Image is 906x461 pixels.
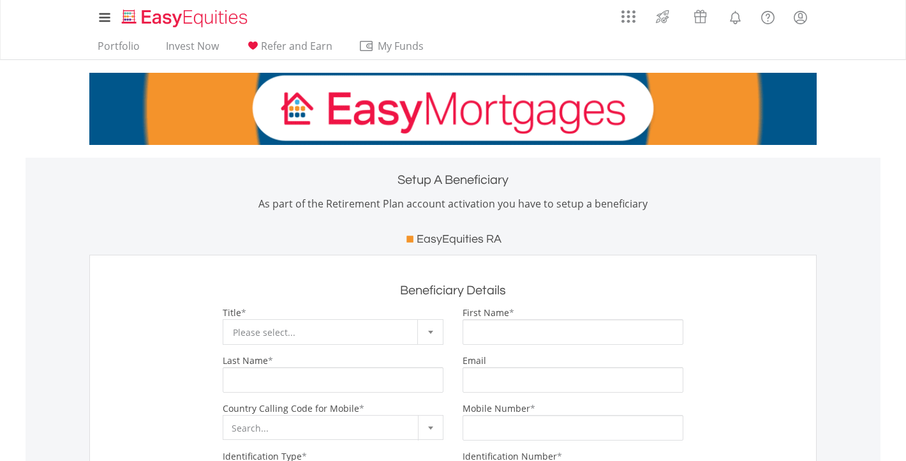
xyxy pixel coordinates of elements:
label: First Name [463,306,509,319]
img: vouchers-v2.svg [690,6,711,27]
a: Refer and Earn [240,40,338,59]
a: My Profile [784,3,817,31]
h4: As part of the Retirement Plan account activation you have to setup a beneficiary [89,196,817,211]
span: Please select... [233,320,414,345]
span: My Funds [359,38,442,54]
span: Search... [232,422,269,434]
h2: Setup A Beneficiary [89,170,817,190]
h2: Beneficiary Details [103,281,803,300]
a: Home page [117,3,253,29]
img: thrive-v2.svg [652,6,673,27]
a: AppsGrid [613,3,644,24]
label: Email [463,354,486,367]
img: grid-menu-icon.svg [621,10,635,24]
a: Invest Now [161,40,224,59]
label: Mobile Number [463,402,530,414]
img: EasyMortage Promotion Banner [89,73,817,145]
label: Last Name [223,354,268,367]
span: Refer and Earn [261,39,332,53]
a: Notifications [719,3,752,29]
img: EasyEquities_Logo.png [119,8,253,29]
a: Vouchers [681,3,719,27]
a: Portfolio [93,40,145,59]
label: Country Calling Code for Mobile [223,402,359,414]
a: FAQ's and Support [752,3,784,29]
h3: EasyEquities RA [417,230,501,248]
label: Title [223,306,241,319]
